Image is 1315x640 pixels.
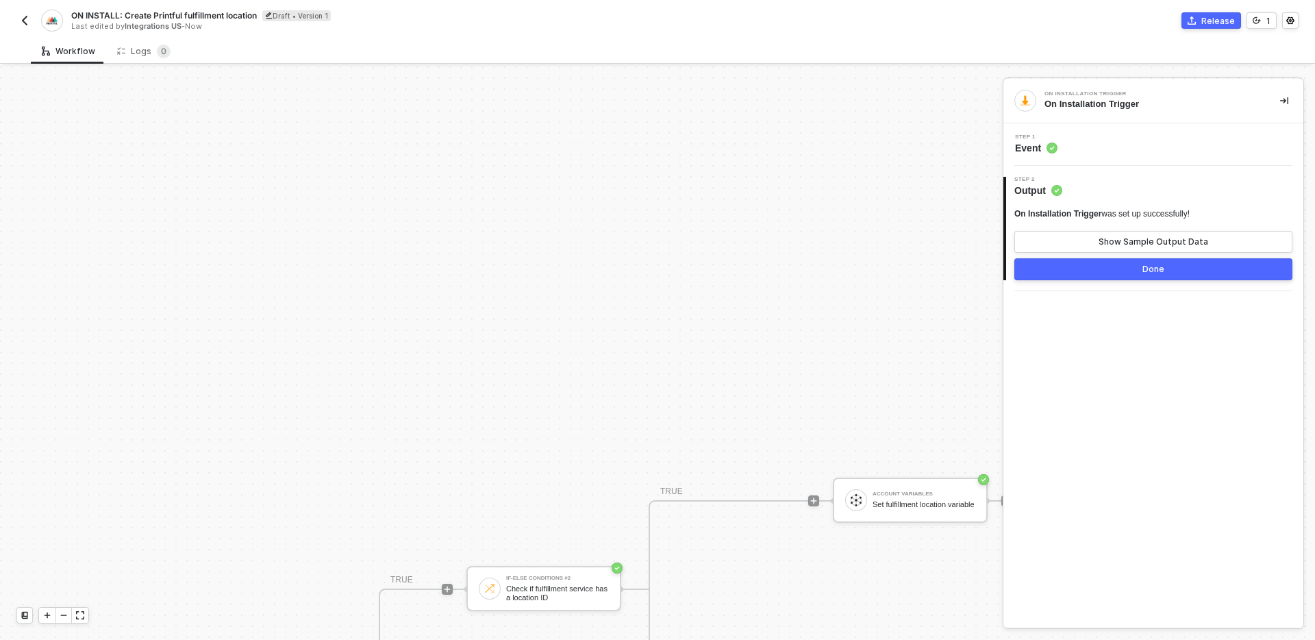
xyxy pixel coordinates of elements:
div: Last edited by - Now [71,21,656,32]
span: Step 1 [1015,134,1057,140]
div: If-Else Conditions #2 [506,576,609,581]
span: icon-play [443,585,451,593]
span: Output [1014,184,1062,197]
div: Workflow [42,46,95,57]
span: On Installation Trigger [1014,209,1101,219]
span: icon-versioning [1253,16,1261,25]
div: Show Sample Output Data [1099,236,1208,247]
div: Account Variables [873,491,975,497]
img: integration-icon [46,14,58,27]
div: Step 1Event [1003,134,1303,155]
div: On Installation Trigger [1044,98,1258,110]
div: Check if fulfillment service has a location ID [506,584,609,602]
img: integration-icon [1019,95,1031,107]
span: Event [1015,141,1057,155]
div: TRUE [660,485,683,498]
img: icon [484,582,496,595]
div: 1 [1266,15,1270,27]
div: was set up successfully! [1014,208,1190,220]
button: Show Sample Output Data [1014,231,1292,253]
div: Step 2Output On Installation Triggerwas set up successfully!Show Sample Output DataDone [1003,177,1303,280]
sup: 0 [157,45,171,58]
img: icon [850,494,862,506]
div: On Installation Trigger [1044,91,1250,97]
span: icon-minus [60,611,68,619]
div: Logs [117,45,171,58]
div: TRUE [390,574,413,587]
button: Release [1181,12,1241,29]
span: icon-success-page [978,474,989,485]
span: icon-success-page [612,563,623,574]
button: 1 [1247,12,1277,29]
div: Draft • Version 1 [262,10,331,21]
div: Set fulfillment location variable [873,500,975,509]
span: Step 2 [1014,177,1062,182]
button: back [16,12,33,29]
span: ON INSTALL: Create Printful fulfillment location [71,10,257,21]
span: icon-expand [76,611,84,619]
div: Release [1201,15,1235,27]
span: icon-settings [1286,16,1294,25]
span: Integrations US [125,21,181,31]
span: icon-play [810,497,818,505]
span: icon-edit [265,12,273,19]
div: Done [1142,264,1164,275]
span: icon-collapse-right [1280,97,1288,105]
button: Done [1014,258,1292,280]
span: icon-commerce [1188,16,1196,25]
span: icon-play [43,611,51,619]
img: back [19,15,30,26]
